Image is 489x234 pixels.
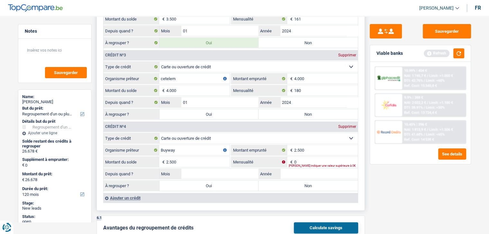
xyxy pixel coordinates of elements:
span: € [159,85,166,96]
input: AAAA [280,169,358,179]
div: Supprimer [337,125,358,129]
label: Oui [159,180,259,191]
div: Ref. Cost: 14 538 € [404,138,434,142]
label: À regrouper ? [104,180,159,191]
label: Non [258,38,358,48]
button: Sauvegarder [423,24,471,38]
img: Record Credits [377,126,401,138]
label: Type de crédit [104,133,159,143]
label: Depuis quand ? [104,169,159,179]
span: Limit: <50% [426,105,445,110]
label: Depuis quand ? [104,97,159,107]
span: € [22,163,24,168]
button: Calculate savings [294,222,358,233]
label: Mois [159,26,181,36]
div: Supprimer [337,53,358,57]
span: / [424,132,425,137]
div: 10.45% | 396 € [404,122,427,127]
span: € [287,85,294,96]
span: € [22,177,24,182]
span: € [287,14,294,24]
img: Cofidis [377,99,401,111]
label: Mois [159,97,181,107]
div: 6.1 [97,216,102,221]
label: Année [258,97,280,107]
label: Mois [159,169,181,179]
span: / [427,101,428,105]
img: TopCompare Logo [8,4,63,12]
div: Ref. Cost: 15 340,8 € [404,84,437,88]
div: Ajouter un crédit [103,193,358,203]
input: AAAA [280,26,358,36]
span: € [287,73,294,84]
div: fr [475,5,481,11]
span: Limit: >1.100 € [429,101,453,105]
span: Sauvegarder [54,71,78,75]
div: Avantages du regroupement de crédits [103,225,194,231]
label: Oui [159,109,259,119]
label: Année [258,26,280,36]
span: Limit: <60% [426,79,445,83]
span: / [424,79,425,83]
button: Sauvegarder [45,67,87,78]
h5: Notes [25,29,85,34]
label: Montant emprunté [231,145,287,155]
label: Organisme prêteur [104,73,159,84]
span: DTI: 41.68% [404,132,423,137]
div: Crédit nº3 [104,53,128,57]
span: Limit: >1.000 € [429,74,453,78]
label: Organisme prêteur [104,145,159,155]
div: Refresh [424,50,449,57]
span: DTI: 42.76% [404,79,423,83]
label: Montant du solde [104,157,159,167]
span: NAI: 2 022,2 € [404,101,426,105]
span: NAI: 1 745,7 € [404,74,426,78]
input: AAAA [280,97,358,107]
div: Solde restant des crédits à regrouper [22,139,87,149]
label: Montant emprunté [231,73,287,84]
div: Détails but du prêt [22,119,87,124]
span: Limit: <65% [426,132,445,137]
span: NAI: 1 813,9 € [404,128,426,132]
div: Ajouter une ligne [22,131,87,135]
span: Limit: >1.506 € [429,128,453,132]
label: Mensualité [231,157,287,167]
label: Oui [159,38,259,48]
div: Viable banks [376,51,403,56]
label: Mensualité [231,14,287,24]
label: Type de crédit [104,62,159,72]
div: open [22,219,87,224]
label: Montant du solde [104,85,159,96]
button: See details [438,148,466,160]
div: 9.9% | 388 € [404,96,423,100]
label: Montant du prêt: [22,171,86,177]
div: Ref. Cost: 13 724,4 € [404,111,437,115]
label: But du prêt: [22,106,86,111]
label: Montant du solde [104,14,159,24]
span: € [287,157,294,167]
label: Depuis quand ? [104,26,159,36]
input: MM [181,169,259,179]
span: [PERSON_NAME] [419,5,454,11]
div: Status: [22,214,87,219]
label: À regrouper ? [104,38,159,48]
input: MM [181,97,259,107]
div: [PERSON_NAME] [22,99,87,104]
span: DTI: 38.91% [404,105,423,110]
div: 10.99% | 404 € [404,69,427,73]
div: [PERSON_NAME] indiquer une valeur supérieure à 0€ [289,164,358,167]
div: 26.678 € [22,149,87,154]
span: € [159,157,166,167]
span: / [424,105,425,110]
label: Année [258,169,280,179]
span: / [427,128,428,132]
label: Durée du prêt: [22,186,86,191]
label: À regrouper ? [104,109,159,119]
span: € [287,145,294,155]
input: MM [181,26,259,36]
img: AlphaCredit [377,75,401,82]
div: Stage: [22,201,87,206]
div: Crédit nº4 [104,125,128,129]
label: Mensualité [231,85,287,96]
label: Supplément à emprunter: [22,157,86,162]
